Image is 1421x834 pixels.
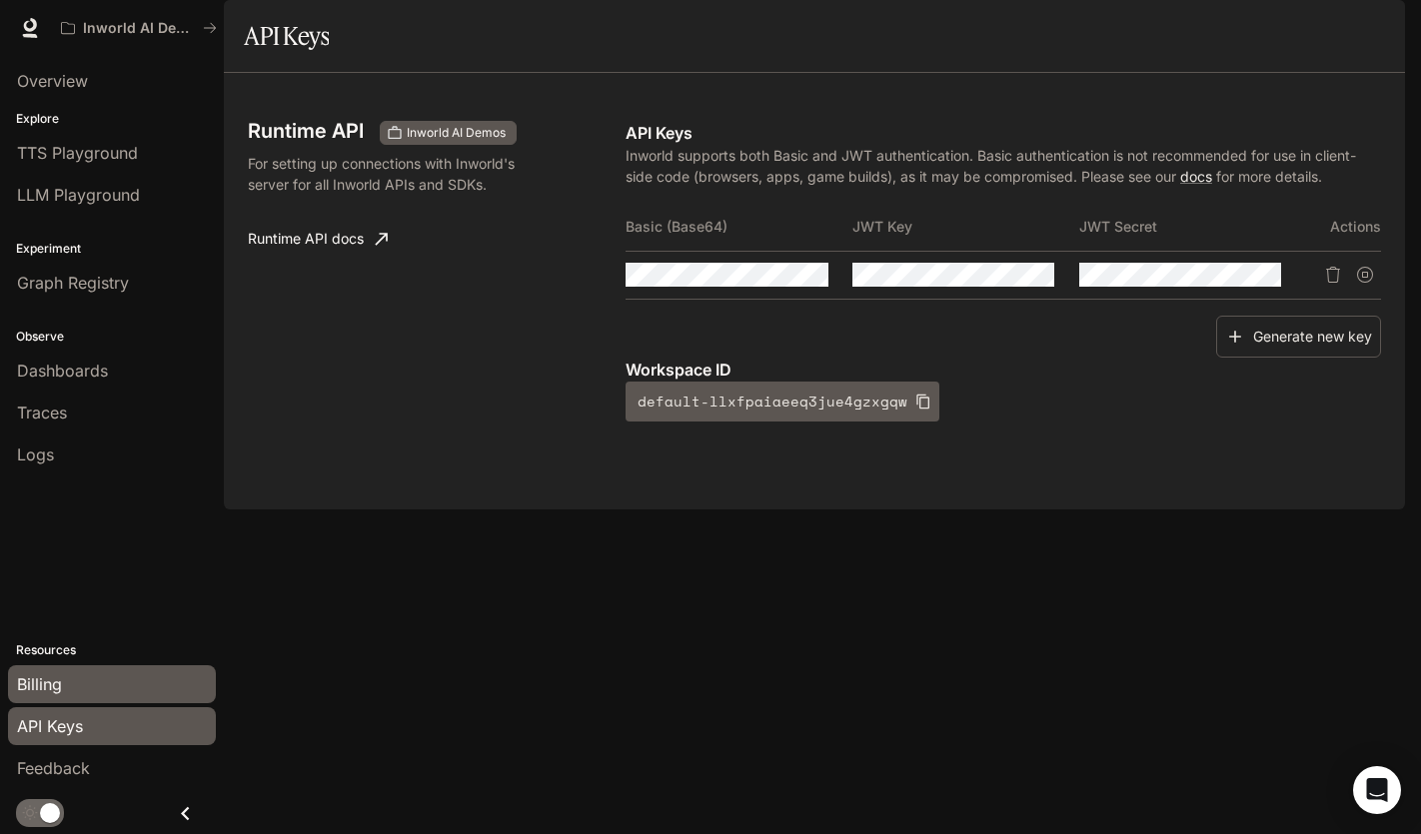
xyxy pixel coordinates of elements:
p: Inworld AI Demos [83,20,195,37]
p: API Keys [626,121,1381,145]
th: JWT Secret [1079,203,1306,251]
button: default-llxfpaiaeeq3jue4gzxgqw [626,382,939,421]
th: JWT Key [852,203,1079,251]
a: docs [1180,168,1212,185]
a: Runtime API docs [240,219,396,259]
th: Basic (Base64) [626,203,852,251]
th: Actions [1305,203,1381,251]
h1: API Keys [244,16,329,56]
span: Inworld AI Demos [399,124,514,142]
p: Workspace ID [626,358,1381,382]
h3: Runtime API [248,121,364,141]
button: Generate new key [1216,316,1381,359]
button: Delete API key [1317,259,1349,291]
div: Open Intercom Messenger [1353,766,1401,814]
div: These keys will apply to your current workspace only [380,121,517,145]
button: Suspend API key [1349,259,1381,291]
button: All workspaces [52,8,226,48]
p: For setting up connections with Inworld's server for all Inworld APIs and SDKs. [248,153,520,195]
p: Inworld supports both Basic and JWT authentication. Basic authentication is not recommended for u... [626,145,1381,187]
